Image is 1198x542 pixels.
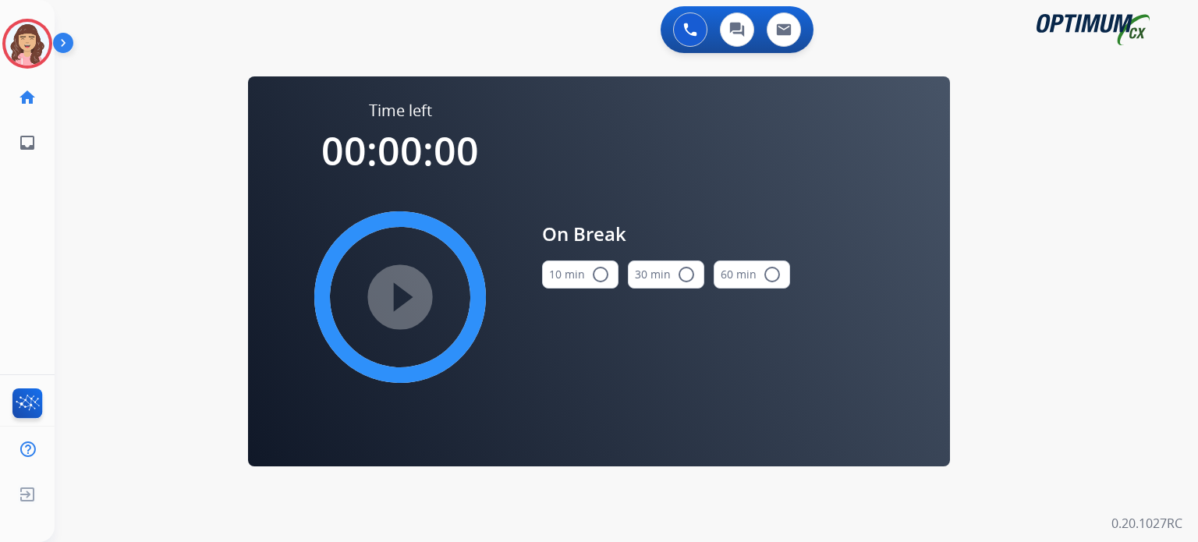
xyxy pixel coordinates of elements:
button: 60 min [714,260,790,289]
mat-icon: inbox [18,133,37,152]
button: 30 min [628,260,704,289]
mat-icon: radio_button_unchecked [677,265,696,284]
mat-icon: radio_button_unchecked [763,265,782,284]
button: 10 min [542,260,618,289]
span: 00:00:00 [321,124,479,177]
span: On Break [542,220,790,248]
img: avatar [5,22,49,66]
span: Time left [369,100,432,122]
mat-icon: home [18,88,37,107]
p: 0.20.1027RC [1111,514,1182,533]
mat-icon: radio_button_unchecked [591,265,610,284]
